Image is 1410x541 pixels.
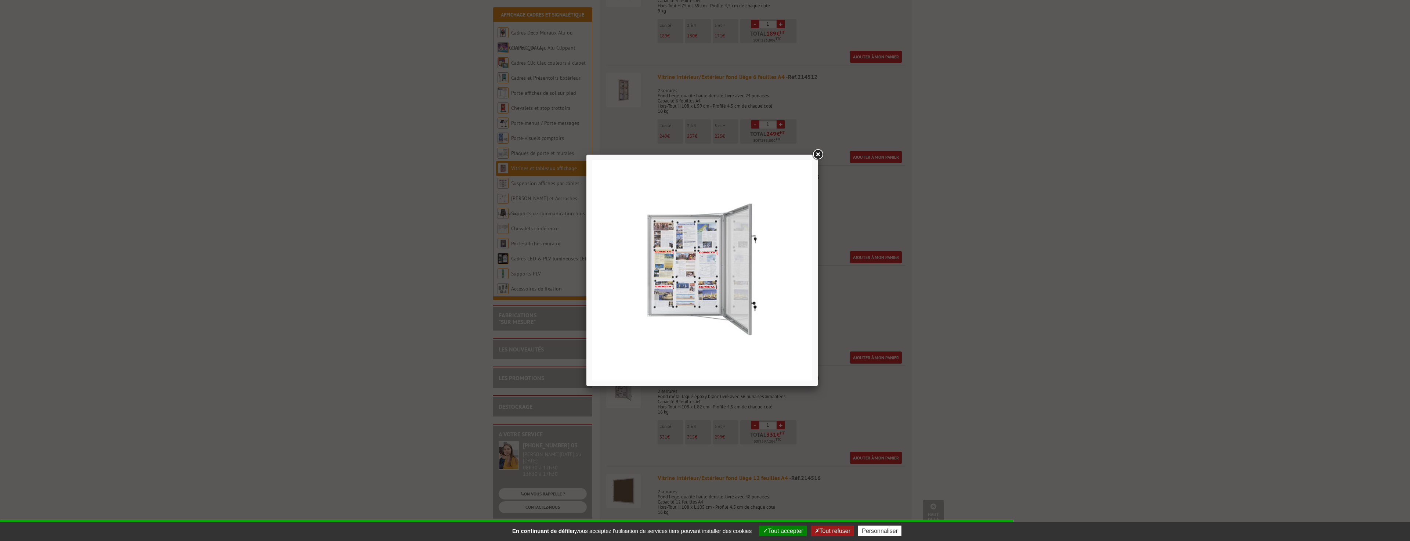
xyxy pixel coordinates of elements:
[512,528,576,534] strong: En continuant de défiler,
[811,148,824,161] a: Close
[811,526,854,536] button: Tout refuser
[509,528,755,534] span: vous acceptez l'utilisation de services tiers pouvant installer des cookies
[858,526,901,536] button: Personnaliser (fenêtre modale)
[759,526,807,536] button: Tout accepter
